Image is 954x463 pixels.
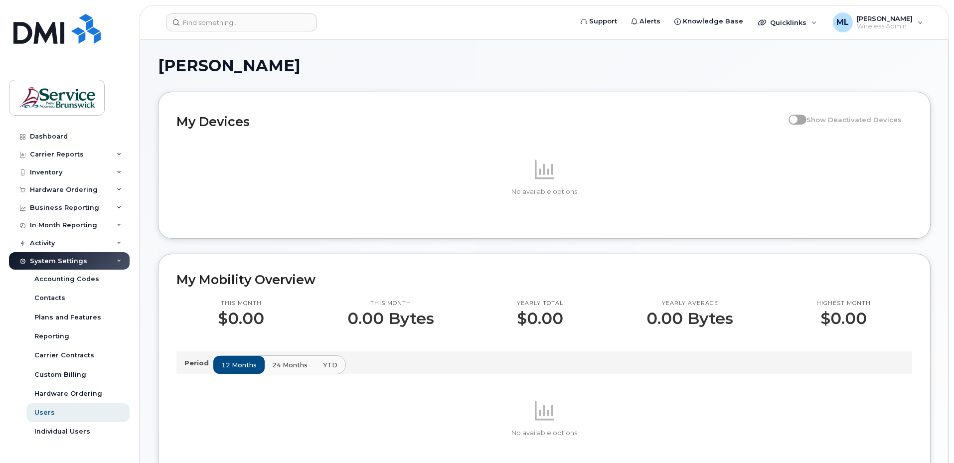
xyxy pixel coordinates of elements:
p: 0.00 Bytes [347,309,434,327]
p: This month [218,300,264,308]
p: $0.00 [816,309,871,327]
p: Yearly average [646,300,733,308]
span: 24 months [272,360,308,370]
span: YTD [323,360,337,370]
p: 0.00 Bytes [646,309,733,327]
p: Highest month [816,300,871,308]
span: [PERSON_NAME] [158,58,301,73]
p: This month [347,300,434,308]
p: No available options [176,429,912,438]
p: $0.00 [218,309,264,327]
h2: My Mobility Overview [176,272,912,287]
p: Period [184,358,213,368]
p: No available options [176,187,912,196]
h2: My Devices [176,114,784,129]
input: Show Deactivated Devices [789,110,796,118]
span: Show Deactivated Devices [806,116,902,124]
p: $0.00 [517,309,563,327]
p: Yearly total [517,300,563,308]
